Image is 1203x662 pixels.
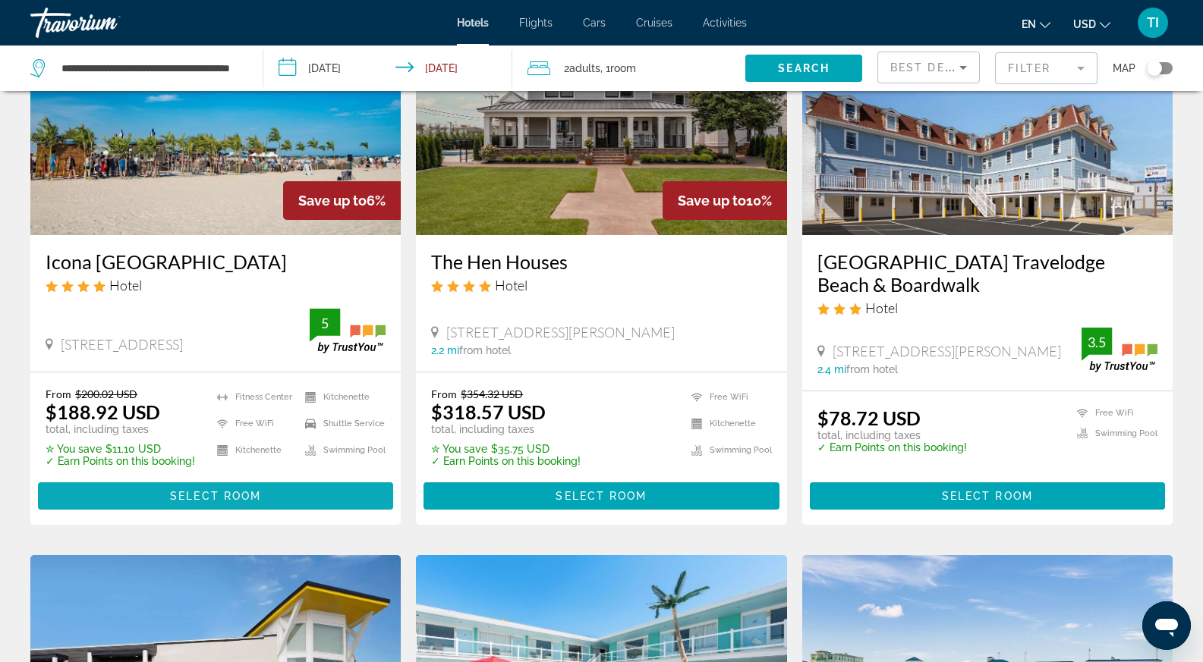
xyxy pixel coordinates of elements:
[684,414,772,433] li: Kitchenette
[310,309,386,353] img: trustyou-badge.svg
[46,277,386,293] div: 4 star Hotel
[46,443,195,455] p: $11.10 USD
[600,58,636,79] span: , 1
[519,17,553,29] a: Flights
[865,300,898,316] span: Hotel
[678,193,746,209] span: Save up to
[46,455,195,467] p: ✓ Earn Points on this booking!
[564,58,600,79] span: 2
[61,336,183,353] span: [STREET_ADDRESS]
[431,250,771,273] a: The Hen Houses
[663,181,787,220] div: 10%
[745,55,862,82] button: Search
[431,387,457,400] span: From
[298,387,386,406] li: Kitchenette
[310,314,340,332] div: 5
[209,414,298,433] li: Free WiFi
[461,387,523,400] del: $354.32 USD
[431,423,581,435] p: total, including taxes
[995,52,1098,85] button: Filter
[46,400,160,423] ins: $188.92 USD
[1113,58,1135,79] span: Map
[46,250,386,273] a: Icona [GEOGRAPHIC_DATA]
[431,443,581,455] p: $35.75 USD
[1135,61,1173,75] button: Toggle map
[1133,7,1173,39] button: User Menu
[1069,427,1157,440] li: Swimming Pool
[817,406,921,429] ins: $78.72 USD
[1142,601,1191,650] iframe: Кнопка запуска окна обмена сообщениями
[30,3,182,42] a: Travorium
[1073,18,1096,30] span: USD
[1147,15,1159,30] span: TI
[846,363,898,375] span: from hotel
[109,277,142,293] span: Hotel
[75,387,137,400] del: $200.02 USD
[298,193,367,209] span: Save up to
[1082,328,1157,372] img: trustyou-badge.svg
[817,300,1157,316] div: 3 star Hotel
[209,387,298,406] li: Fitness Center
[298,441,386,460] li: Swimming Pool
[459,344,511,356] span: from hotel
[170,490,261,502] span: Select Room
[431,277,771,293] div: 4 star Hotel
[46,443,102,455] span: ✮ You save
[263,45,512,91] button: Check-in date: Sep 17, 2025 Check-out date: Sep 18, 2025
[833,343,1061,359] span: [STREET_ADDRESS][PERSON_NAME]
[890,61,969,74] span: Best Deals
[298,414,386,433] li: Shuttle Service
[512,45,745,91] button: Travelers: 2 adults, 0 children
[890,58,967,77] mat-select: Sort by
[424,482,779,510] button: Select Room
[431,443,487,455] span: ✮ You save
[495,277,527,293] span: Hotel
[38,482,393,510] button: Select Room
[424,486,779,503] a: Select Room
[1022,18,1036,30] span: en
[569,62,600,74] span: Adults
[636,17,672,29] a: Cruises
[942,490,1033,502] span: Select Room
[778,62,830,74] span: Search
[1022,13,1050,35] button: Change language
[446,324,675,340] span: [STREET_ADDRESS][PERSON_NAME]
[610,62,636,74] span: Room
[46,423,195,435] p: total, including taxes
[283,181,401,220] div: 6%
[431,455,581,467] p: ✓ Earn Points on this booking!
[583,17,606,29] a: Cars
[209,441,298,460] li: Kitchenette
[431,344,459,356] span: 2.2 mi
[703,17,747,29] a: Activities
[817,429,967,441] p: total, including taxes
[817,250,1157,296] a: [GEOGRAPHIC_DATA] Travelodge Beach & Boardwalk
[46,387,71,400] span: From
[1073,13,1110,35] button: Change currency
[817,363,846,375] span: 2.4 mi
[431,400,546,423] ins: $318.57 USD
[556,490,647,502] span: Select Room
[38,486,393,503] a: Select Room
[817,441,967,453] p: ✓ Earn Points on this booking!
[1082,333,1112,351] div: 3.5
[457,17,489,29] a: Hotels
[684,387,772,406] li: Free WiFi
[810,486,1165,503] a: Select Room
[684,441,772,460] li: Swimming Pool
[810,482,1165,510] button: Select Room
[1069,406,1157,419] li: Free WiFi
